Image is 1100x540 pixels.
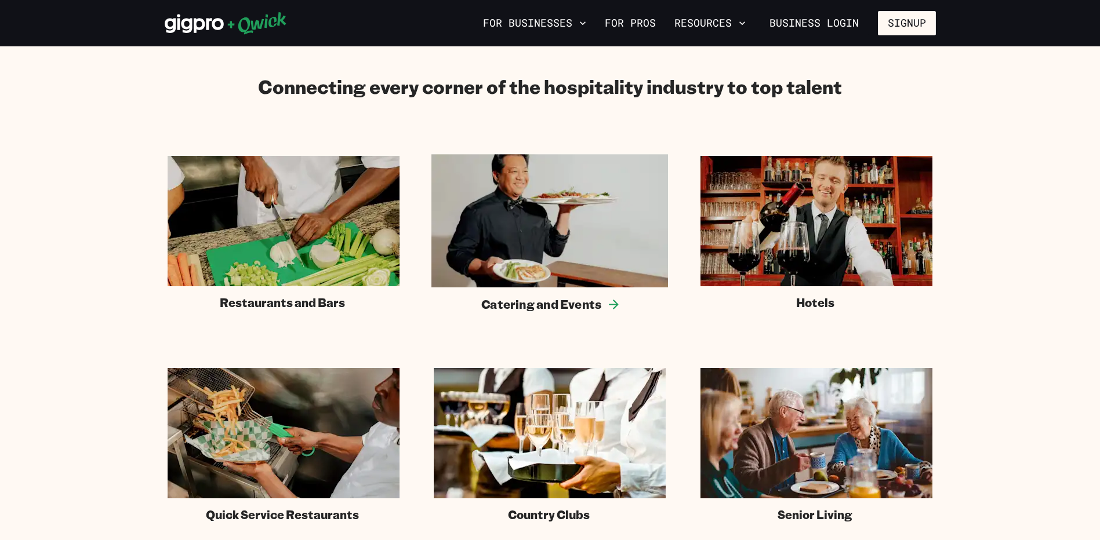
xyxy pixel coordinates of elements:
[434,368,666,522] a: Country Clubs
[258,75,842,98] h2: Connecting every corner of the hospitality industry to top talent
[508,508,590,522] span: Country Clubs
[878,11,936,35] button: Signup
[700,368,932,522] a: Senior Living
[796,295,834,310] span: Hotels
[700,156,932,286] img: Hotel staff serving at bar
[778,508,852,522] span: Senior Living
[482,297,602,312] span: Catering and Events
[600,13,660,33] a: For Pros
[168,368,400,498] img: Fast food fry station
[700,368,932,498] img: Server bringing food to a retirement community member
[168,156,400,286] img: Chef in kitchen
[670,13,750,33] button: Resources
[760,11,869,35] a: Business Login
[168,368,400,522] a: Quick Service Restaurants
[206,508,359,522] span: Quick Service Restaurants
[431,154,668,311] a: Catering and Events
[168,156,400,310] a: Restaurants and Bars
[700,156,932,310] a: Hotels
[478,13,591,33] button: For Businesses
[434,368,666,498] img: Country club catered event
[220,295,345,310] span: Restaurants and Bars
[431,154,668,287] img: Catering staff carrying dishes.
